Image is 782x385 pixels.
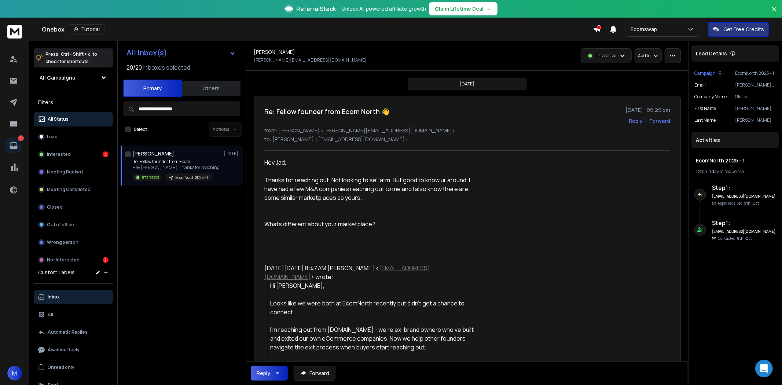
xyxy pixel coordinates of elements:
p: Interested [47,151,71,157]
button: Unread only [34,360,113,375]
p: Lead Details [696,50,727,57]
p: [DATE] : 09:29 pm [625,106,670,114]
h6: Step 1 : [712,219,776,227]
p: Automatic Replies [48,329,88,335]
p: Unread only [48,364,74,370]
button: M [7,366,22,381]
p: Inbox [48,294,60,300]
button: Reply [629,117,643,125]
p: First Name [694,106,716,111]
button: Get Free Credits [708,22,769,37]
h1: EcomNorth 2025 - 1 [696,157,775,164]
span: 1 day in sequence [709,168,744,175]
p: Get Free Credits [723,26,764,33]
div: [DATE][DATE] 8:47 AM [PERSON_NAME] < > wrote: [264,264,478,281]
p: [DATE] [460,81,475,87]
div: Whats different about your marketplace? [264,220,478,255]
p: Ecomswap [631,26,660,33]
div: Forward [649,117,670,125]
button: Lead [34,129,113,144]
p: Contacted [718,236,752,241]
p: Closed [47,204,63,210]
p: Unlock AI-powered affiliate growth [342,5,426,12]
div: Reply [257,370,270,377]
button: All [34,307,113,322]
h3: Filters [34,97,113,107]
span: 9th, Oct [744,201,759,206]
h3: Custom Labels [38,269,75,276]
div: Open Intercom Messenger [755,360,773,377]
button: All Status [34,112,113,126]
p: to: [PERSON_NAME] <[EMAIL_ADDRESS][DOMAIN_NAME]> [264,136,670,143]
button: Meeting Completed [34,182,113,197]
button: Close banner [770,4,779,22]
span: → [487,5,492,12]
p: [DATE] [224,151,240,157]
button: Out of office [34,217,113,232]
button: Interested4 [34,147,113,162]
button: Inbox [34,290,113,304]
p: EcomNorth 2025 - 1 [735,70,776,76]
span: 20 / 20 [126,63,142,72]
p: Lead [47,134,58,140]
p: Reply Received [718,201,759,206]
p: Email [694,82,706,88]
p: [PERSON_NAME][EMAIL_ADDRESS][DOMAIN_NAME] [254,57,367,63]
p: [PERSON_NAME][EMAIL_ADDRESS][DOMAIN_NAME] [735,82,776,88]
p: EcomNorth 2025 - 1 [175,175,208,180]
div: Hi [PERSON_NAME], [271,281,478,290]
button: Automatic Replies [34,325,113,340]
p: Awaiting Reply [48,347,80,353]
div: I'm reaching out from [DOMAIN_NAME] - we’re ex-brand owners who’ve built and exited our own eComm... [271,325,478,352]
p: All Status [48,116,69,122]
button: Not Interested2 [34,253,113,267]
span: ReferralStack [296,4,336,13]
p: Glistco [735,94,776,100]
p: Interested [596,53,617,59]
div: Hey Jad, Thanks for reaching out. Not looking to sell atm. But good to know ur around. I have had... [264,158,478,255]
span: 1 Step [696,168,707,175]
p: [PERSON_NAME] [735,117,776,123]
p: [PERSON_NAME] [735,106,776,111]
p: Not Interested [47,257,80,263]
button: All Campaigns [34,70,113,85]
button: Reply [251,366,288,381]
p: from: [PERSON_NAME] <[PERSON_NAME][EMAIL_ADDRESS][DOMAIN_NAME]> [264,127,670,134]
p: Campaign [694,70,716,76]
p: Out of office [47,222,74,228]
button: Awaiting Reply [34,342,113,357]
div: Looks like we were both at EcomNorth recently but didn’t get a chance to connect. [271,299,478,316]
p: Hey [PERSON_NAME], Thanks for reaching [132,165,220,170]
p: Add to [638,53,650,59]
button: Closed [34,200,113,214]
p: Company Name [694,94,727,100]
h6: [EMAIL_ADDRESS][DOMAIN_NAME] [712,229,776,234]
button: Forward [294,366,335,381]
h3: Inboxes selected [143,63,190,72]
button: Claim Lifetime Deal→ [429,2,498,15]
p: Last Name [694,117,716,123]
div: 4 [103,151,109,157]
div: 2 [103,257,109,263]
p: Meeting Booked [47,169,83,175]
h1: [PERSON_NAME] [254,48,295,56]
h1: All Campaigns [40,74,75,81]
label: Select [134,126,147,132]
button: Others [182,80,241,96]
button: Tutorial [69,24,104,34]
h6: [EMAIL_ADDRESS][DOMAIN_NAME] [712,194,776,199]
h6: Step 1 : [712,183,776,192]
div: Onebox [42,24,594,34]
h1: [PERSON_NAME] [132,150,174,157]
button: Campaign [694,70,724,76]
h1: All Inbox(s) [126,49,167,56]
h1: Re: Fellow founder from Ecom North 👋 [264,106,389,117]
div: | [696,169,775,175]
span: 9th, Oct [737,236,752,241]
a: 6 [6,138,21,153]
button: Primary [123,80,182,97]
button: Wrong person [34,235,113,250]
button: All Inbox(s) [121,45,242,60]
